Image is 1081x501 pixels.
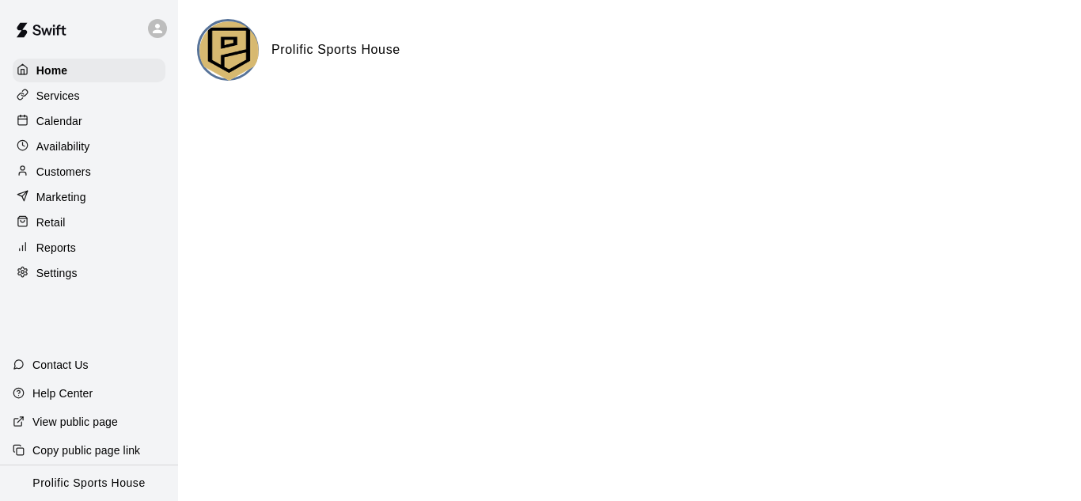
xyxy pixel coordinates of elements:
p: Retail [36,214,66,230]
a: Reports [13,236,165,260]
a: Availability [13,135,165,158]
p: Services [36,88,80,104]
img: Prolific Sports House logo [199,21,259,81]
a: Home [13,59,165,82]
a: Customers [13,160,165,184]
p: Customers [36,164,91,180]
a: Calendar [13,109,165,133]
h6: Prolific Sports House [271,40,400,60]
a: Settings [13,261,165,285]
p: Copy public page link [32,442,140,458]
a: Marketing [13,185,165,209]
p: Reports [36,240,76,256]
p: Availability [36,139,90,154]
p: Contact Us [32,357,89,373]
p: Marketing [36,189,86,205]
p: Home [36,63,68,78]
p: View public page [32,414,118,430]
a: Services [13,84,165,108]
p: Settings [36,265,78,281]
a: Retail [13,211,165,234]
p: Prolific Sports House [32,475,145,492]
p: Help Center [32,385,93,401]
p: Calendar [36,113,82,129]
